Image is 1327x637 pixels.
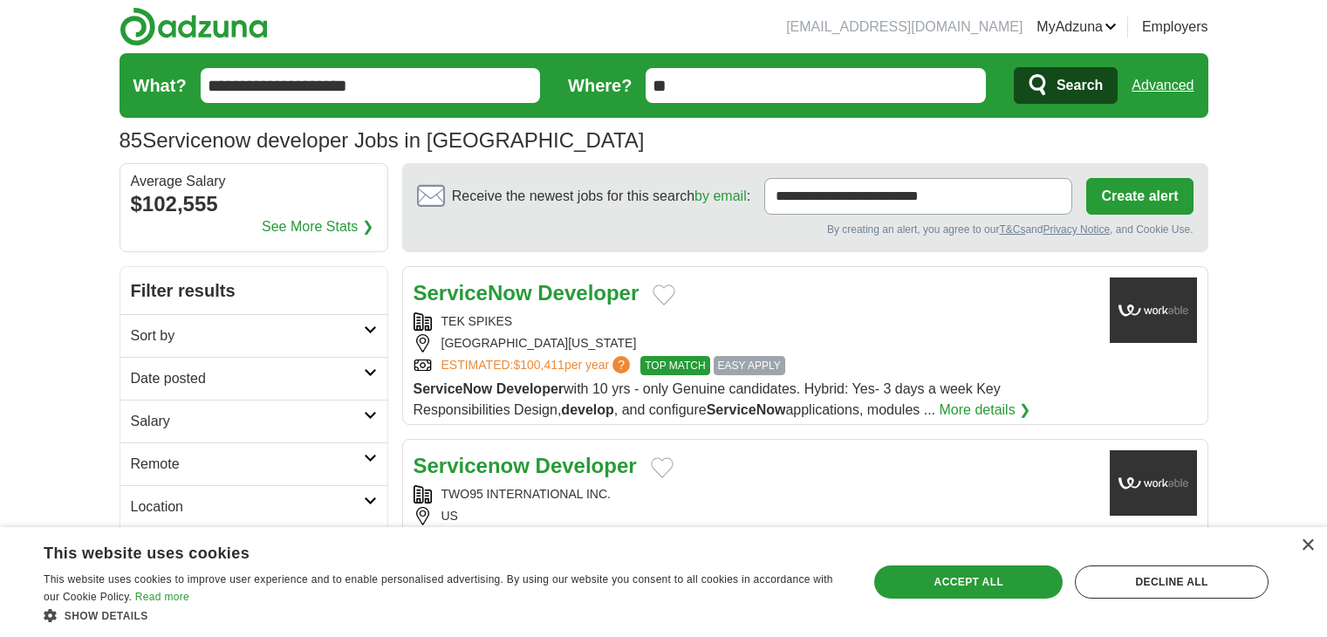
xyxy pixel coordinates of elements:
[874,565,1063,599] div: Accept all
[496,381,564,396] strong: Developer
[414,454,530,477] strong: Servicenow
[417,222,1194,237] div: By creating an alert, you agree to our and , and Cookie Use.
[135,591,189,603] a: Read more, opens a new window
[414,485,1096,503] div: TWO95 INTERNATIONAL INC.
[452,186,750,207] span: Receive the newest jobs for this search :
[1043,223,1110,236] a: Privacy Notice
[120,400,387,442] a: Salary
[694,188,747,203] a: by email
[131,497,364,517] h2: Location
[441,356,634,375] a: ESTIMATED:$100,411per year?
[1075,565,1269,599] div: Decline all
[1110,277,1197,343] img: Company logo
[414,281,532,305] strong: ServiceNow
[414,381,493,396] strong: ServiceNow
[120,267,387,314] h2: Filter results
[612,356,630,373] span: ?
[120,128,645,152] h1: Servicenow developer Jobs in [GEOGRAPHIC_DATA]
[131,188,377,220] div: $102,555
[414,454,637,477] a: Servicenow Developer
[513,358,564,372] span: $100,411
[44,538,800,564] div: This website uses cookies
[1036,17,1117,38] a: MyAdzuna
[1142,17,1208,38] a: Employers
[262,216,373,237] a: See More Stats ❯
[568,72,632,99] label: Where?
[120,485,387,528] a: Location
[120,314,387,357] a: Sort by
[999,223,1025,236] a: T&Cs
[714,356,785,375] span: EASY APPLY
[1057,68,1103,103] span: Search
[414,381,1001,417] span: with 10 yrs - only Genuine candidates. Hybrid: Yes- 3 days a week Key Responsibilities Design, , ...
[653,284,675,305] button: Add to favorite jobs
[131,175,377,188] div: Average Salary
[414,281,640,305] a: ServiceNow Developer
[536,454,637,477] strong: Developer
[44,606,844,624] div: Show details
[707,402,786,417] strong: ServiceNow
[131,454,364,475] h2: Remote
[414,334,1096,353] div: [GEOGRAPHIC_DATA][US_STATE]
[640,356,709,375] span: TOP MATCH
[120,7,268,46] img: Adzuna logo
[131,325,364,346] h2: Sort by
[120,357,387,400] a: Date posted
[940,400,1031,421] a: More details ❯
[65,610,148,622] span: Show details
[561,402,613,417] strong: develop
[1086,178,1193,215] button: Create alert
[414,507,1096,525] div: US
[133,72,187,99] label: What?
[1014,67,1118,104] button: Search
[131,411,364,432] h2: Salary
[651,457,674,478] button: Add to favorite jobs
[786,17,1023,38] li: [EMAIL_ADDRESS][DOMAIN_NAME]
[44,573,833,603] span: This website uses cookies to improve user experience and to enable personalised advertising. By u...
[414,312,1096,331] div: TEK SPIKES
[120,125,143,156] span: 85
[1110,450,1197,516] img: Company logo
[120,442,387,485] a: Remote
[1132,68,1194,103] a: Advanced
[1301,539,1314,552] div: Close
[131,368,364,389] h2: Date posted
[537,281,639,305] strong: Developer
